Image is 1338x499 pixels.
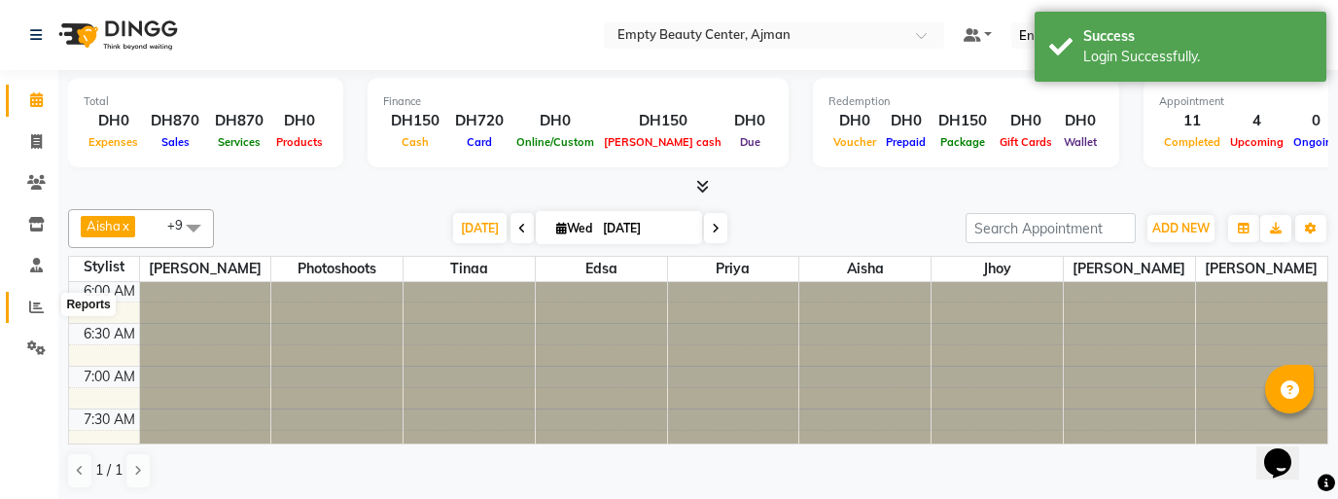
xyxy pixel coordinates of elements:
div: Login Successfully. [1083,47,1312,67]
div: Stylist [69,257,139,277]
span: Products [271,135,328,149]
div: 6:30 AM [80,324,139,344]
span: Package [935,135,990,149]
img: logo [50,8,183,62]
div: 4 [1225,110,1288,132]
span: Edsa [536,257,667,281]
div: Reports [61,293,115,316]
input: Search Appointment [966,213,1136,243]
span: Completed [1159,135,1225,149]
div: 11 [1159,110,1225,132]
input: 2025-10-01 [597,214,694,243]
div: Success [1083,26,1312,47]
span: Voucher [828,135,881,149]
span: [DATE] [453,213,507,243]
span: Priya [668,257,799,281]
div: DH0 [271,110,328,132]
div: DH0 [881,110,931,132]
span: Photoshoots [271,257,403,281]
span: [PERSON_NAME] cash [599,135,726,149]
div: 7:00 AM [80,367,139,387]
div: DH870 [143,110,207,132]
div: DH0 [84,110,143,132]
div: DH0 [828,110,881,132]
div: DH150 [931,110,995,132]
div: DH0 [726,110,773,132]
span: Aisha [87,218,121,233]
span: Online/Custom [511,135,599,149]
span: 1 / 1 [95,460,123,481]
span: Due [735,135,765,149]
span: ADD NEW [1152,221,1210,235]
span: +9 [167,217,197,232]
span: Tinaa [404,257,535,281]
a: x [121,218,129,233]
div: 7:30 AM [80,410,139,430]
span: Services [213,135,265,149]
span: Card [462,135,497,149]
div: DH150 [599,110,726,132]
div: Redemption [828,93,1104,110]
iframe: chat widget [1256,421,1319,480]
div: DH0 [1057,110,1104,132]
div: Finance [383,93,773,110]
span: jhoy [932,257,1063,281]
span: Gift Cards [995,135,1057,149]
button: ADD NEW [1147,215,1215,242]
span: Wed [551,221,597,235]
span: [PERSON_NAME] [1196,257,1327,281]
span: Expenses [84,135,143,149]
span: [PERSON_NAME] [140,257,271,281]
div: DH0 [995,110,1057,132]
span: Aisha [799,257,931,281]
span: Upcoming [1225,135,1288,149]
span: Cash [397,135,434,149]
div: Total [84,93,328,110]
div: DH870 [207,110,271,132]
span: Sales [157,135,194,149]
span: [PERSON_NAME] [1064,257,1195,281]
span: Prepaid [881,135,931,149]
div: DH150 [383,110,447,132]
div: DH720 [447,110,511,132]
span: Wallet [1059,135,1102,149]
div: DH0 [511,110,599,132]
